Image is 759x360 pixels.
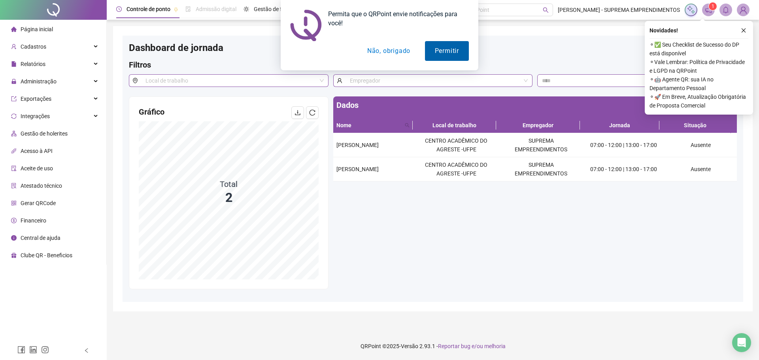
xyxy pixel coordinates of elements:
span: Nome [336,121,402,130]
span: Exportações [21,96,51,102]
img: notification icon [290,9,322,41]
th: Situação [659,118,731,133]
span: instagram [41,346,49,354]
span: solution [11,183,17,188]
button: Permitir [425,41,469,61]
span: dollar [11,218,17,223]
span: environment [129,74,141,87]
span: user [333,74,346,87]
span: linkedin [29,346,37,354]
footer: QRPoint © 2025 - 2.93.1 - [107,332,759,360]
td: 07:00 - 12:00 | 13:00 - 17:00 [583,133,664,157]
td: 07:00 - 12:00 | 13:00 - 17:00 [583,157,664,181]
th: Jornada [580,118,659,133]
span: apartment [11,131,17,136]
td: SUPREMA EMPREENDIMENTOS [498,133,583,157]
span: info-circle [11,235,17,241]
span: Central de ajuda [21,235,60,241]
td: SUPREMA EMPREENDIMENTOS [498,157,583,181]
span: Gerar QRCode [21,200,56,206]
span: api [11,148,17,154]
span: Administração [21,78,57,85]
div: Permita que o QRPoint envie notificações para você! [322,9,469,28]
div: Open Intercom Messenger [732,333,751,352]
span: Integrações [21,113,50,119]
button: Não, obrigado [357,41,420,61]
span: Financeiro [21,217,46,224]
span: export [11,96,17,102]
span: Clube QR - Beneficios [21,252,72,258]
span: Atestado técnico [21,183,62,189]
span: left [84,348,89,353]
span: lock [11,79,17,84]
td: Ausente [664,133,737,157]
span: ⚬ 🚀 Em Breve, Atualização Obrigatória de Proposta Comercial [649,92,748,110]
span: Gráfico [139,107,164,117]
span: facebook [17,346,25,354]
span: [PERSON_NAME] [336,142,379,148]
span: Acesso à API [21,148,53,154]
span: search [403,119,411,131]
span: audit [11,166,17,171]
span: Dados [336,100,359,110]
span: gift [11,253,17,258]
span: [PERSON_NAME] [336,166,379,172]
span: Aceite de uso [21,165,53,172]
span: Reportar bug e/ou melhoria [438,343,506,349]
span: Gestão de holerites [21,130,68,137]
span: download [295,109,301,116]
th: Empregador [496,118,580,133]
span: ⚬ 🤖 Agente QR: sua IA no Departamento Pessoal [649,75,748,92]
td: CENTRO ACADÊMICO DO AGRESTE -UFPE [414,157,498,181]
span: sync [11,113,17,119]
th: Local de trabalho [413,118,496,133]
td: Ausente [664,157,737,181]
span: Versão [401,343,418,349]
span: reload [309,109,315,116]
td: CENTRO ACADÊMICO DO AGRESTE -UFPE [414,133,498,157]
span: qrcode [11,200,17,206]
span: search [405,123,410,128]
